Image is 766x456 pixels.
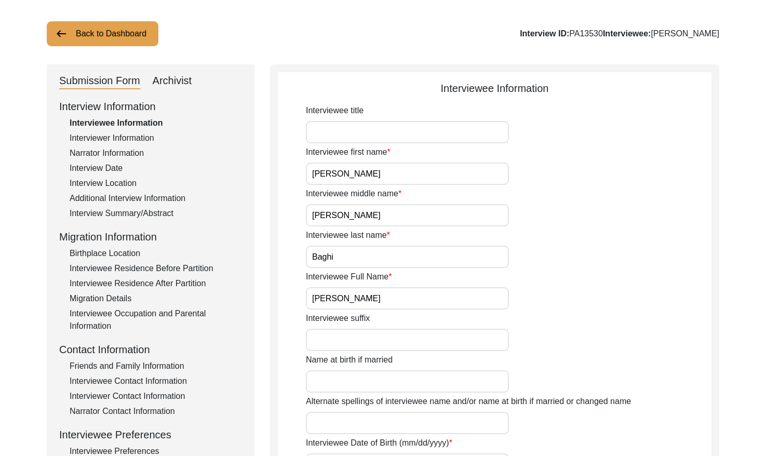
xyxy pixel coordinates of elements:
[306,187,401,200] label: Interviewee middle name
[603,29,651,38] b: Interviewee:
[520,28,719,40] div: PA13530 [PERSON_NAME]
[153,73,192,89] div: Archivist
[70,247,242,260] div: Birthplace Location
[59,73,140,89] div: Submission Form
[70,360,242,372] div: Friends and Family Information
[70,375,242,387] div: Interviewee Contact Information
[306,395,631,408] label: Alternate spellings of interviewee name and/or name at birth if married or changed name
[70,192,242,205] div: Additional Interview Information
[306,271,392,283] label: Interviewee Full Name
[70,277,242,290] div: Interviewee Residence After Partition
[70,177,242,190] div: Interview Location
[70,117,242,129] div: Interviewee Information
[59,229,242,245] div: Migration Information
[306,354,393,366] label: Name at birth if married
[70,307,242,332] div: Interviewee Occupation and Parental Information
[70,262,242,275] div: Interviewee Residence Before Partition
[306,146,391,158] label: Interviewee first name
[70,390,242,403] div: Interviewer Contact Information
[70,132,242,144] div: Interviewer Information
[59,342,242,357] div: Contact Information
[47,21,158,46] button: Back to Dashboard
[306,229,390,242] label: Interviewee last name
[59,99,242,114] div: Interview Information
[70,405,242,418] div: Narrator Contact Information
[520,29,569,38] b: Interview ID:
[59,427,242,442] div: Interviewee Preferences
[306,437,452,449] label: Interviewee Date of Birth (mm/dd/yyyy)
[55,28,68,40] img: arrow-left.png
[306,104,364,117] label: Interviewee title
[70,207,242,220] div: Interview Summary/Abstract
[306,312,370,325] label: Interviewee suffix
[70,147,242,159] div: Narrator Information
[278,81,711,96] div: Interviewee Information
[70,292,242,305] div: Migration Details
[70,162,242,175] div: Interview Date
